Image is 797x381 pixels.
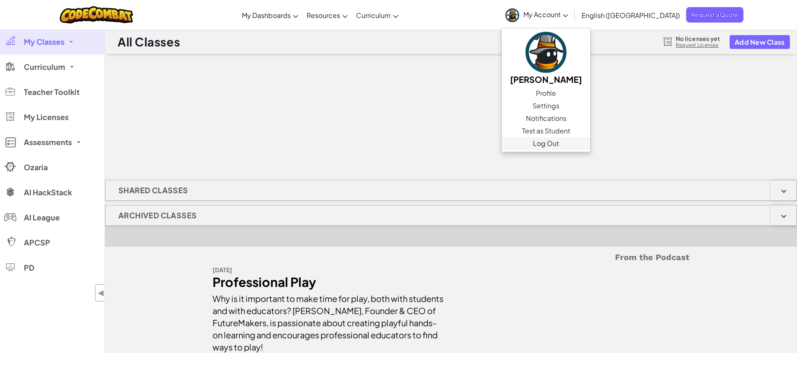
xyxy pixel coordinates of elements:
[352,4,402,26] a: Curriculum
[501,2,572,28] a: My Account
[105,205,210,226] h1: Archived Classes
[24,63,65,71] span: Curriculum
[523,10,568,19] span: My Account
[97,287,105,299] span: ◀
[510,73,582,86] h5: [PERSON_NAME]
[213,276,445,288] div: Professional Play
[502,31,590,87] a: [PERSON_NAME]
[24,38,64,46] span: My Classes
[686,7,743,23] a: Request a Quote
[24,113,69,121] span: My Licenses
[242,11,291,20] span: My Dashboards
[307,11,340,20] span: Resources
[24,164,48,171] span: Ozaria
[502,100,590,112] a: Settings
[730,35,790,49] button: Add New Class
[502,112,590,125] a: Notifications
[24,88,79,96] span: Teacher Toolkit
[582,11,680,20] span: English ([GEOGRAPHIC_DATA])
[302,4,352,26] a: Resources
[24,214,60,221] span: AI League
[676,35,720,42] span: No licenses yet
[505,8,519,22] img: avatar
[213,251,689,264] h5: From the Podcast
[213,264,445,276] div: [DATE]
[105,180,201,201] h1: Shared Classes
[238,4,302,26] a: My Dashboards
[60,6,133,23] img: CodeCombat logo
[356,11,391,20] span: Curriculum
[24,189,72,196] span: AI HackStack
[24,138,72,146] span: Assessments
[676,42,720,49] a: Request Licenses
[525,32,566,73] img: avatar
[502,87,590,100] a: Profile
[118,34,180,50] h1: All Classes
[213,288,445,353] div: Why is it important to make time for play, both with students and with educators? [PERSON_NAME], ...
[502,137,590,150] a: Log Out
[526,113,566,123] span: Notifications
[502,125,590,137] a: Test as Student
[577,4,684,26] a: English ([GEOGRAPHIC_DATA])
